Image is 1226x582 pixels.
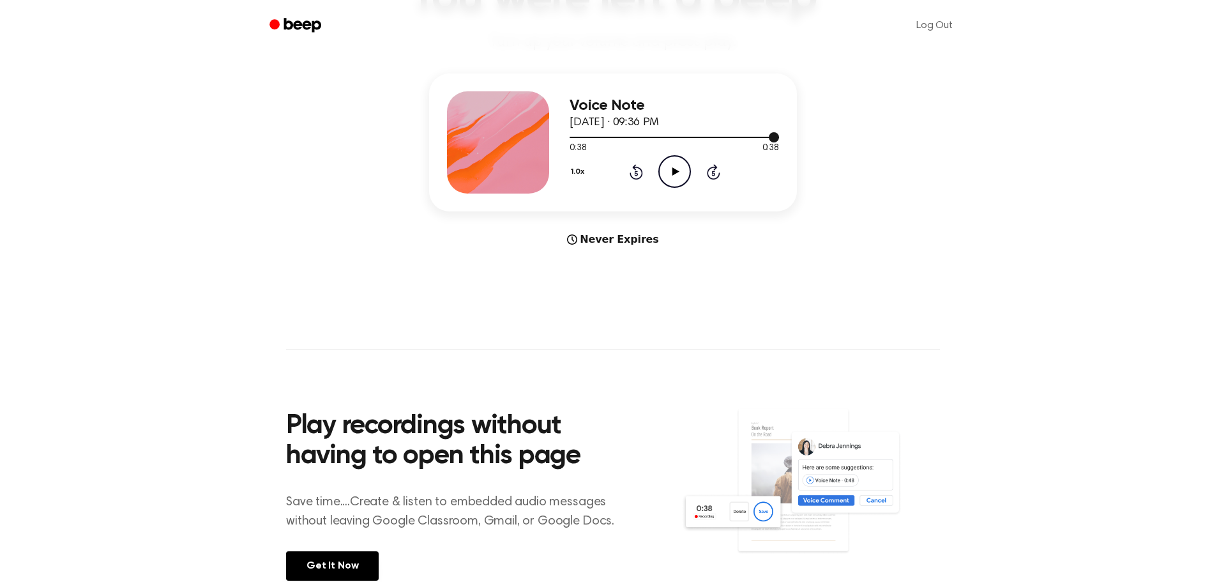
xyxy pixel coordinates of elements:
[570,142,586,155] span: 0:38
[261,13,333,38] a: Beep
[286,493,630,531] p: Save time....Create & listen to embedded audio messages without leaving Google Classroom, Gmail, ...
[429,232,797,247] div: Never Expires
[570,97,779,114] h3: Voice Note
[570,117,659,128] span: [DATE] · 09:36 PM
[762,142,779,155] span: 0:38
[286,411,630,472] h2: Play recordings without having to open this page
[904,10,965,41] a: Log Out
[681,408,940,579] img: Voice Comments on Docs and Recording Widget
[286,551,379,581] a: Get It Now
[570,161,589,183] button: 1.0x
